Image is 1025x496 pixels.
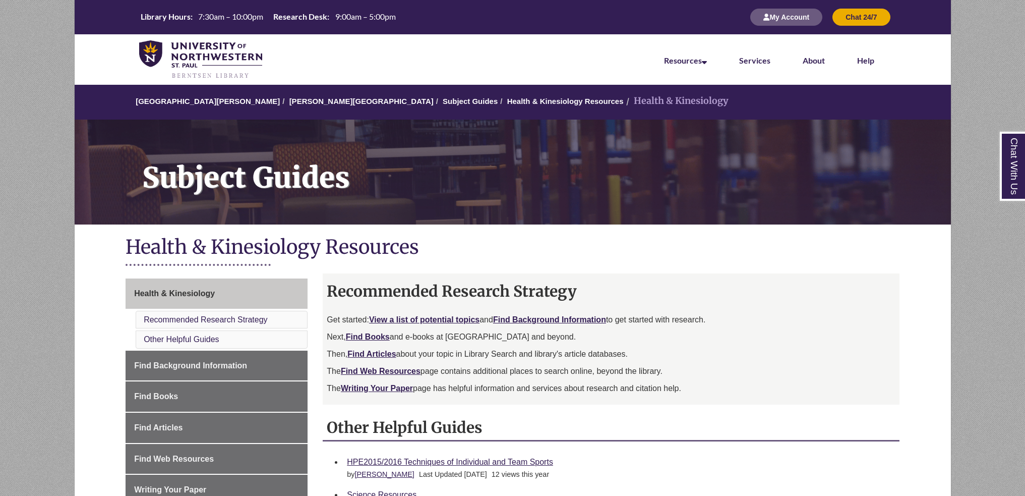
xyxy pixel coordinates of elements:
a: Find Background Information [493,315,606,324]
a: [PERSON_NAME] [355,470,414,478]
span: Writing Your Paper [134,485,206,494]
a: Find Background Information [126,351,308,381]
a: View a list of potential topics [369,315,479,324]
a: [GEOGRAPHIC_DATA][PERSON_NAME] [136,97,280,105]
a: Find Books [126,381,308,412]
p: Then, about your topic in Library Search and library's article databases. [327,348,895,360]
p: Next, and e-books at [GEOGRAPHIC_DATA] and beyond. [327,331,895,343]
a: Services [739,56,770,65]
a: Health & Kinesiology Resources [507,97,624,105]
span: Find Books [134,392,178,401]
button: My Account [750,9,822,26]
a: Find Web Resources [126,444,308,474]
th: Research Desk: [269,11,331,22]
a: Help [857,56,874,65]
a: HPE2015/2016 Techniques of Individual and Team Sports [347,458,553,466]
p: Get started: and to get started with research. [327,314,895,326]
a: Find Articles [347,350,396,358]
h1: Health & Kinesiology Resources [126,235,899,261]
h1: Subject Guides [131,120,951,211]
h2: Recommended Research Strategy [323,279,899,304]
button: Chat 24/7 [832,9,890,26]
p: The page has helpful information and services about research and citation help. [327,382,895,395]
a: Health & Kinesiology [126,279,308,309]
span: Health & Kinesiology [134,289,215,298]
a: Chat 24/7 [832,13,890,21]
span: Last Updated [DATE] [419,470,487,478]
span: 7:30am – 10:00pm [198,12,263,21]
a: Resources [664,56,707,65]
span: Find Articles [134,423,183,432]
span: 9:00am – 5:00pm [335,12,396,21]
a: My Account [750,13,822,21]
a: Subject Guides [75,120,951,225]
img: UNWSP Library Logo [139,40,263,80]
span: Find Web Resources [134,455,214,463]
a: Writing Your Paper [341,384,413,393]
span: by [347,470,416,478]
table: Hours Today [137,11,400,22]
a: [PERSON_NAME][GEOGRAPHIC_DATA] [289,97,434,105]
a: Other Helpful Guides [144,335,219,344]
a: About [803,56,825,65]
th: Library Hours: [137,11,194,22]
a: Recommended Research Strategy [144,315,267,324]
a: Hours Today [137,11,400,23]
span: Find Background Information [134,361,247,370]
p: The page contains additional places to search online, beyond the library. [327,365,895,377]
a: Find Books [346,333,390,341]
span: 12 views this year [492,470,549,478]
h2: Other Helpful Guides [323,415,899,442]
a: Find Articles [126,413,308,443]
a: Find Web Resources [341,367,420,375]
li: Health & Kinesiology [624,94,729,108]
a: Subject Guides [443,97,498,105]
